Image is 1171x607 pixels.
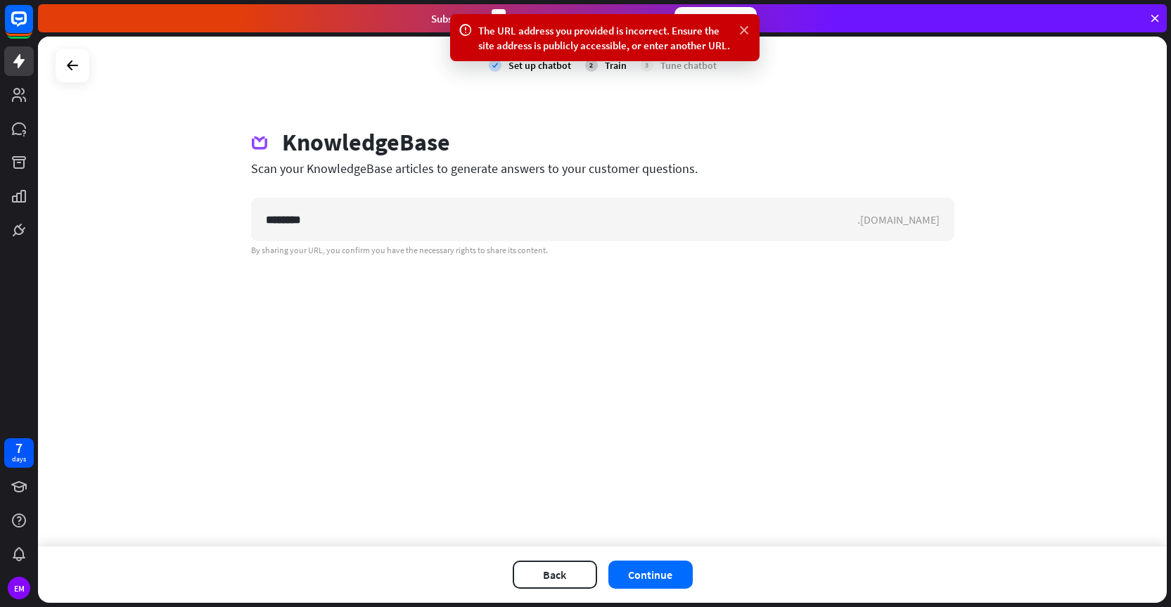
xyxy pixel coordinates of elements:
div: 7 [15,442,23,454]
div: Train [605,59,627,72]
div: Set up chatbot [508,59,571,72]
div: .[DOMAIN_NAME] [857,212,954,226]
div: The URL address you provided is incorrect. Ensure the site address is publicly accessible, or ent... [478,23,731,53]
div: 3 [492,9,506,28]
i: check [489,59,501,72]
div: Scan your KnowledgeBase articles to generate answers to your customer questions. [251,160,954,177]
button: Back [513,561,597,589]
a: 7 days [4,438,34,468]
div: By sharing your URL, you confirm you have the necessary rights to share its content. [251,245,954,256]
div: 2 [585,59,598,72]
div: Subscribe in days to get your first month for $1 [431,9,663,28]
div: EM [8,577,30,599]
div: KnowledgeBase [282,128,450,157]
div: Tune chatbot [660,59,717,72]
div: days [12,454,26,464]
div: Subscribe now [674,7,757,30]
button: Continue [608,561,693,589]
button: Open LiveChat chat widget [11,6,53,48]
div: 3 [641,59,653,72]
